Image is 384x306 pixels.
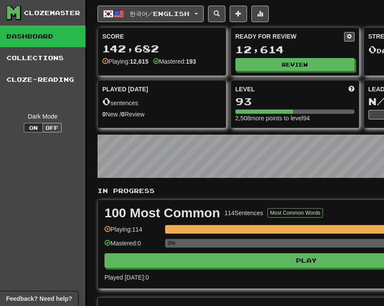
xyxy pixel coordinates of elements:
span: 한국어 / English [130,10,189,17]
div: Clozemaster [24,9,80,17]
div: Ready for Review [235,32,344,41]
div: Mastered: 0 [104,239,161,253]
span: Score more points to level up [348,85,355,93]
button: Add sentence to collection [230,6,247,22]
div: Score [102,32,221,41]
span: Played [DATE] [102,85,148,93]
strong: 193 [186,58,196,65]
button: Review [235,58,355,71]
span: Open feedback widget [6,294,72,303]
div: Playing: [102,57,149,66]
button: Off [42,123,62,132]
div: 100 Most Common [104,206,220,219]
button: Most Common Words [267,208,323,218]
div: New / Review [102,110,221,119]
div: 93 [235,96,355,107]
strong: 12,615 [130,58,149,65]
button: Search sentences [208,6,225,22]
div: Dark Mode [7,112,79,121]
div: 12,614 [235,44,355,55]
div: Playing: 114 [104,225,161,239]
strong: 0 [102,111,106,118]
div: 114 Sentences [225,209,264,217]
span: Level [235,85,255,93]
span: 0 [368,43,377,55]
div: Mastered: [153,57,196,66]
button: More stats [251,6,269,22]
button: 한국어/English [98,6,204,22]
button: On [24,123,43,132]
span: 0 [102,95,111,107]
div: 142,682 [102,43,221,54]
strong: 0 [121,111,125,118]
div: sentences [102,96,221,107]
span: Played [DATE]: 0 [104,274,149,281]
div: 2,508 more points to level 94 [235,114,355,122]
